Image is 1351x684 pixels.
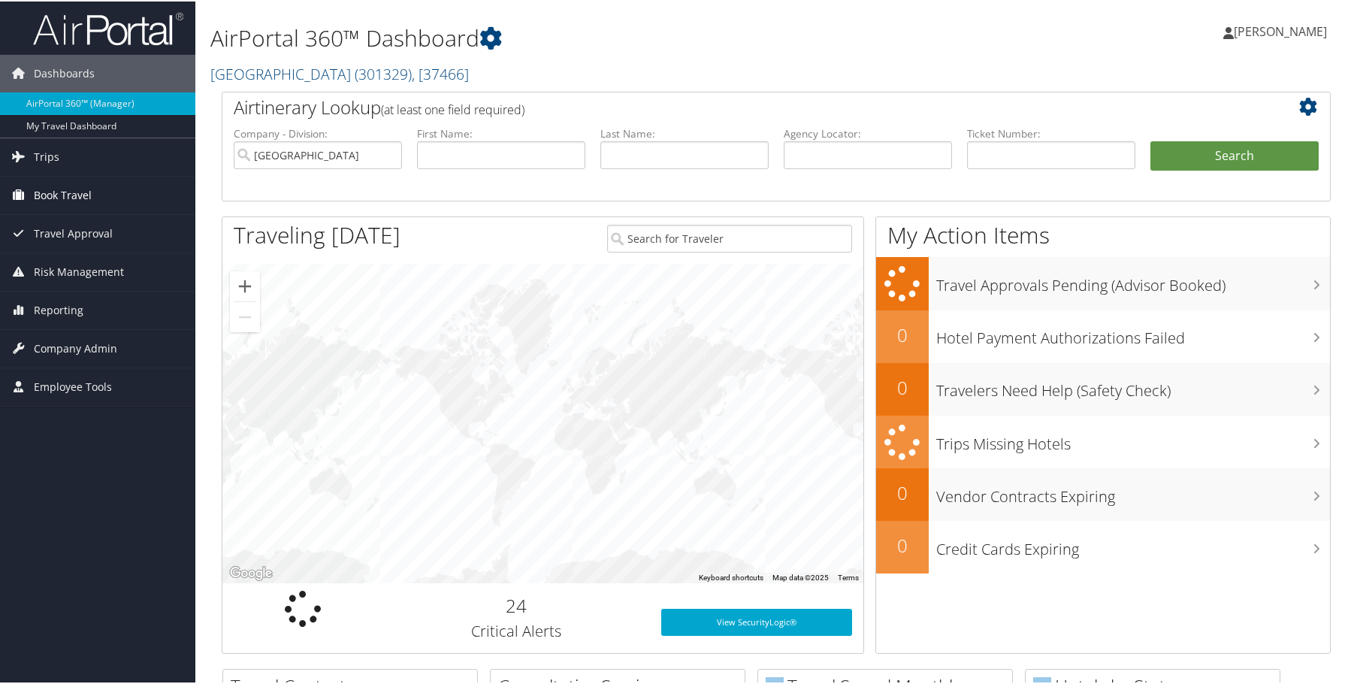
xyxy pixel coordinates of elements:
[234,125,402,140] label: Company - Division:
[876,321,929,347] h2: 0
[876,256,1330,309] a: Travel Approvals Pending (Advisor Booked)
[1234,22,1327,38] span: [PERSON_NAME]
[876,218,1330,250] h1: My Action Items
[876,519,1330,572] a: 0Credit Cards Expiring
[936,425,1330,453] h3: Trips Missing Hotels
[34,175,92,213] span: Book Travel
[234,218,400,250] h1: Traveling [DATE]
[34,213,113,251] span: Travel Approval
[34,328,117,366] span: Company Admin
[34,53,95,91] span: Dashboards
[355,62,412,83] span: ( 301329 )
[784,125,952,140] label: Agency Locator:
[936,371,1330,400] h3: Travelers Need Help (Safety Check)
[230,301,260,331] button: Zoom out
[210,21,965,53] h1: AirPortal 360™ Dashboard
[772,572,829,580] span: Map data ©2025
[34,290,83,328] span: Reporting
[876,362,1330,414] a: 0Travelers Need Help (Safety Check)
[381,100,524,117] span: (at least one field required)
[936,530,1330,558] h3: Credit Cards Expiring
[1223,8,1342,53] a: [PERSON_NAME]
[34,252,124,289] span: Risk Management
[226,562,276,582] img: Google
[876,309,1330,362] a: 0Hotel Payment Authorizations Failed
[876,531,929,557] h2: 0
[967,125,1135,140] label: Ticket Number:
[394,592,638,617] h2: 24
[394,619,638,640] h3: Critical Alerts
[600,125,769,140] label: Last Name:
[226,562,276,582] a: Open this area in Google Maps (opens a new window)
[936,319,1330,347] h3: Hotel Payment Authorizations Failed
[412,62,469,83] span: , [ 37466 ]
[230,270,260,300] button: Zoom in
[876,374,929,399] h2: 0
[699,571,763,582] button: Keyboard shortcuts
[210,62,469,83] a: [GEOGRAPHIC_DATA]
[838,572,859,580] a: Terms (opens in new tab)
[33,10,183,45] img: airportal-logo.png
[417,125,585,140] label: First Name:
[34,367,112,404] span: Employee Tools
[876,414,1330,468] a: Trips Missing Hotels
[936,477,1330,506] h3: Vendor Contracts Expiring
[661,607,852,634] a: View SecurityLogic®
[936,266,1330,295] h3: Travel Approvals Pending (Advisor Booked)
[1150,140,1319,170] button: Search
[234,93,1226,119] h2: Airtinerary Lookup
[34,137,59,174] span: Trips
[876,467,1330,519] a: 0Vendor Contracts Expiring
[876,479,929,504] h2: 0
[607,223,851,251] input: Search for Traveler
